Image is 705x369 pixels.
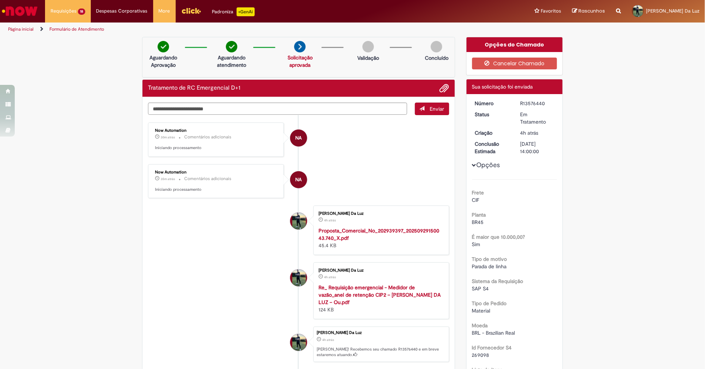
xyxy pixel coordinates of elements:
img: check-circle-green.png [158,41,169,52]
a: Proposta_Comercial_No_202939397_20250929150043.740_X.pdf [319,227,439,241]
img: img-circle-grey.png [431,41,442,52]
span: 35m atrás [161,177,175,181]
b: Sistema da Requisição [472,278,523,284]
button: Cancelar Chamado [472,58,557,69]
a: Formulário de Atendimento [49,26,104,32]
div: Opções do Chamado [467,37,563,52]
span: BR45 [472,219,484,225]
small: Comentários adicionais [184,134,231,140]
span: 4h atrás [520,130,538,136]
span: Rascunhos [578,7,605,14]
dt: Criação [470,129,515,137]
dt: Número [470,100,515,107]
div: [DATE] 14:00:00 [520,140,554,155]
div: Now Automation [290,130,307,146]
div: [PERSON_NAME] Da Luz [317,331,445,335]
div: 45.4 KB [319,227,441,249]
b: Frete [472,189,484,196]
a: Re_ Requisição emergencial - Medidor de vazão_anel de retenção CIP2 – [PERSON_NAME] DA LUZ – Ou.pdf [319,284,441,306]
span: Despesas Corporativas [96,7,148,15]
img: img-circle-grey.png [362,41,374,52]
span: Material [472,307,491,314]
li: Renan Oliveira Da Luz [148,327,449,362]
img: check-circle-green.png [226,41,237,52]
span: 269098 [472,352,489,358]
span: BRL - Brazilian Real [472,330,515,336]
span: 18 [78,8,85,15]
div: R13576440 [520,100,554,107]
div: [PERSON_NAME] Da Luz [319,268,441,273]
span: CIF [472,197,479,203]
span: NA [295,171,302,189]
b: Tipo de Pedido [472,300,507,307]
div: Now Automation [155,170,278,175]
span: 4h atrás [322,338,334,342]
span: Favoritos [541,7,561,15]
button: Enviar [415,103,449,115]
p: Validação [357,54,379,62]
img: click_logo_yellow_360x200.png [181,5,201,16]
p: Iniciando processamento [155,187,278,193]
span: More [159,7,170,15]
div: Renan Oliveira Da Luz [290,334,307,351]
span: Sua solicitação foi enviada [472,83,533,90]
dt: Conclusão Estimada [470,140,515,155]
dt: Status [470,111,515,118]
p: Aguardando Aprovação [145,54,181,69]
div: 29/09/2025 12:05:01 [520,129,554,137]
time: 29/09/2025 12:04:53 [324,218,336,223]
span: 4h atrás [324,218,336,223]
p: Concluído [425,54,448,62]
div: 124 KB [319,284,441,313]
p: +GenAi [237,7,255,16]
a: Rascunhos [572,8,605,15]
time: 29/09/2025 12:05:01 [322,338,334,342]
div: Renan Oliveira Da Luz [290,213,307,230]
span: Requisições [51,7,76,15]
b: É maior que 10.000,00? [472,234,525,240]
time: 29/09/2025 12:04:36 [324,275,336,279]
button: Adicionar anexos [440,83,449,93]
textarea: Digite sua mensagem aqui... [148,103,407,115]
b: Tipo de motivo [472,256,507,262]
span: Enviar [430,106,444,112]
span: Parada de linha [472,263,507,270]
span: SAP S4 [472,285,489,292]
small: Comentários adicionais [184,176,231,182]
div: Em Tratamento [520,111,554,125]
div: Now Automation [290,171,307,188]
p: Aguardando atendimento [214,54,250,69]
a: Solicitação aprovada [288,54,313,68]
time: 29/09/2025 15:01:04 [161,177,175,181]
h2: Tratamento de RC Emergencial D+1 Histórico de tíquete [148,85,240,92]
img: arrow-next.png [294,41,306,52]
img: ServiceNow [1,4,39,18]
span: NA [295,129,302,147]
b: Moeda [472,322,488,329]
div: [PERSON_NAME] Da Luz [319,211,441,216]
div: Renan Oliveira Da Luz [290,269,307,286]
div: Now Automation [155,128,278,133]
span: 30m atrás [161,135,175,139]
span: [PERSON_NAME] Da Luz [646,8,699,14]
b: Planta [472,211,486,218]
div: Padroniza [212,7,255,16]
a: Página inicial [8,26,34,32]
span: 4h atrás [324,275,336,279]
time: 29/09/2025 12:05:01 [520,130,538,136]
span: Sim [472,241,481,248]
p: Iniciando processamento [155,145,278,151]
ul: Trilhas de página [6,23,464,36]
b: Id Fornecedor S4 [472,344,512,351]
p: [PERSON_NAME]! Recebemos seu chamado R13576440 e em breve estaremos atuando. [317,346,445,358]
